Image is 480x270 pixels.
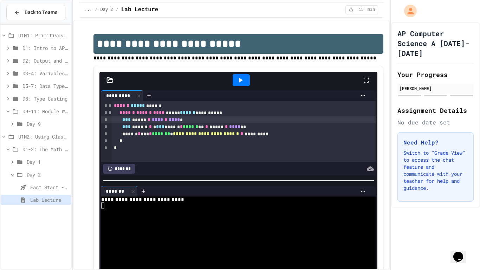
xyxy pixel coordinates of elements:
span: U1M1: Primitives, Variables, Basic I/O [18,32,68,39]
span: Day 2 [100,7,113,13]
span: D2: Output and Compiling Code [22,57,68,64]
span: D1-2: The Math Class [22,146,68,153]
iframe: chat widget [450,242,473,263]
span: / [116,7,118,13]
span: D5-7: Data Types and Number Calculations [22,82,68,90]
span: U1M2: Using Classes and Objects [18,133,68,140]
button: Back to Teams [6,5,65,20]
span: D9-11: Module Wrap Up [22,108,68,115]
span: Day 1 [27,158,68,166]
span: Day 2 [27,171,68,178]
span: ... [85,7,92,13]
span: D3-4: Variables and Input [22,70,68,77]
p: Switch to "Grade View" to access the chat feature and communicate with your teacher for help and ... [403,149,468,192]
span: min [368,7,375,13]
span: Back to Teams [25,9,57,16]
span: Fast Start - Quiz [30,184,68,191]
span: 15 [356,7,367,13]
span: Lab Lecture [30,196,68,204]
div: No due date set [397,118,474,127]
h1: AP Computer Science A [DATE]-[DATE] [397,28,474,58]
h2: Assignment Details [397,105,474,115]
div: My Account [397,3,419,19]
span: D8: Type Casting [22,95,68,102]
h3: Need Help? [403,138,468,147]
span: Lab Lecture [121,6,158,14]
h2: Your Progress [397,70,474,79]
div: [PERSON_NAME] [400,85,472,91]
span: Day 9 [27,120,68,128]
span: D1: Intro to APCSA [22,44,68,52]
span: / [95,7,97,13]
